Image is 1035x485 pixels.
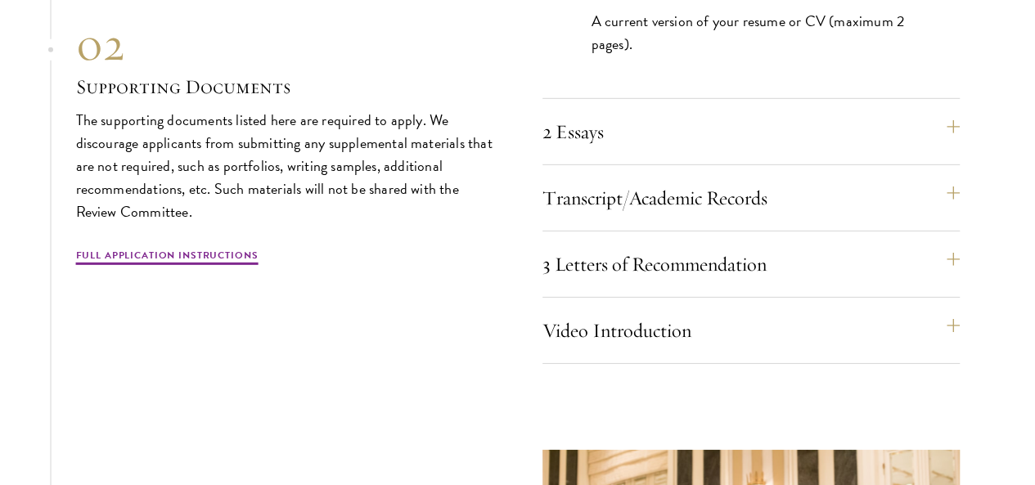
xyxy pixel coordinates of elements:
[76,248,259,267] a: Full Application Instructions
[592,10,911,56] p: A current version of your resume or CV (maximum 2 pages).
[542,245,960,284] button: 3 Letters of Recommendation
[76,109,493,223] p: The supporting documents listed here are required to apply. We discourage applicants from submitt...
[542,311,960,350] button: Video Introduction
[76,73,493,101] h3: Supporting Documents
[76,16,493,73] div: 02
[542,178,960,218] button: Transcript/Academic Records
[542,112,960,151] button: 2 Essays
